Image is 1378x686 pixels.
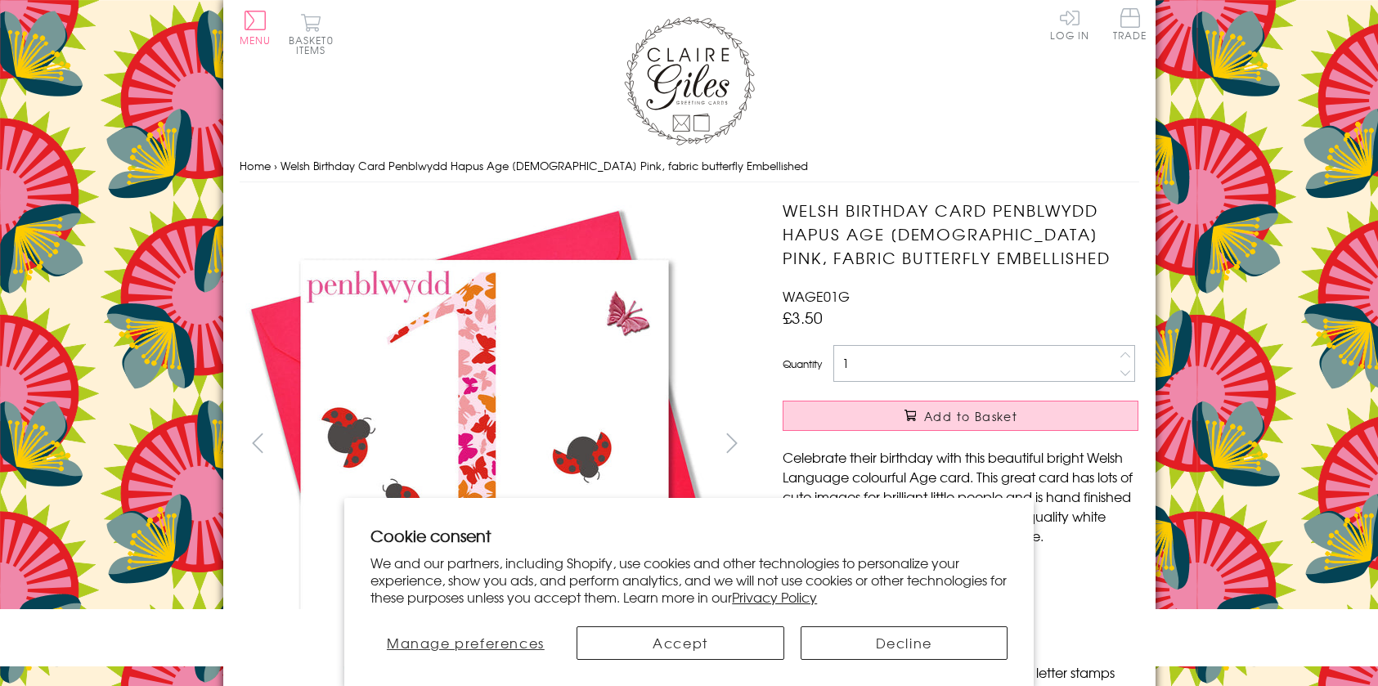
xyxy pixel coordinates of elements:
[801,626,1008,660] button: Decline
[577,626,783,660] button: Accept
[924,408,1017,424] span: Add to Basket
[624,16,755,146] img: Claire Giles Greetings Cards
[274,158,277,173] span: ›
[783,447,1138,545] p: Celebrate their birthday with this beautiful bright Welsh Language colourful Age card. This great...
[281,158,808,173] span: Welsh Birthday Card Penblwydd Hapus Age [DEMOGRAPHIC_DATA] Pink, fabric butterfly Embellished
[370,524,1008,547] h2: Cookie consent
[240,424,276,461] button: prev
[1113,8,1147,43] a: Trade
[289,13,334,55] button: Basket0 items
[1113,8,1147,40] span: Trade
[370,554,1008,605] p: We and our partners, including Shopify, use cookies and other technologies to personalize your ex...
[713,424,750,461] button: next
[783,286,850,306] span: WAGE01G
[240,150,1139,183] nav: breadcrumbs
[370,626,560,660] button: Manage preferences
[240,11,272,45] button: Menu
[732,587,817,607] a: Privacy Policy
[783,306,823,329] span: £3.50
[240,33,272,47] span: Menu
[783,401,1138,431] button: Add to Basket
[783,199,1138,269] h1: Welsh Birthday Card Penblwydd Hapus Age [DEMOGRAPHIC_DATA] Pink, fabric butterfly Embellished
[1050,8,1089,40] a: Log In
[783,356,822,371] label: Quantity
[296,33,334,57] span: 0 items
[387,633,545,652] span: Manage preferences
[240,158,271,173] a: Home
